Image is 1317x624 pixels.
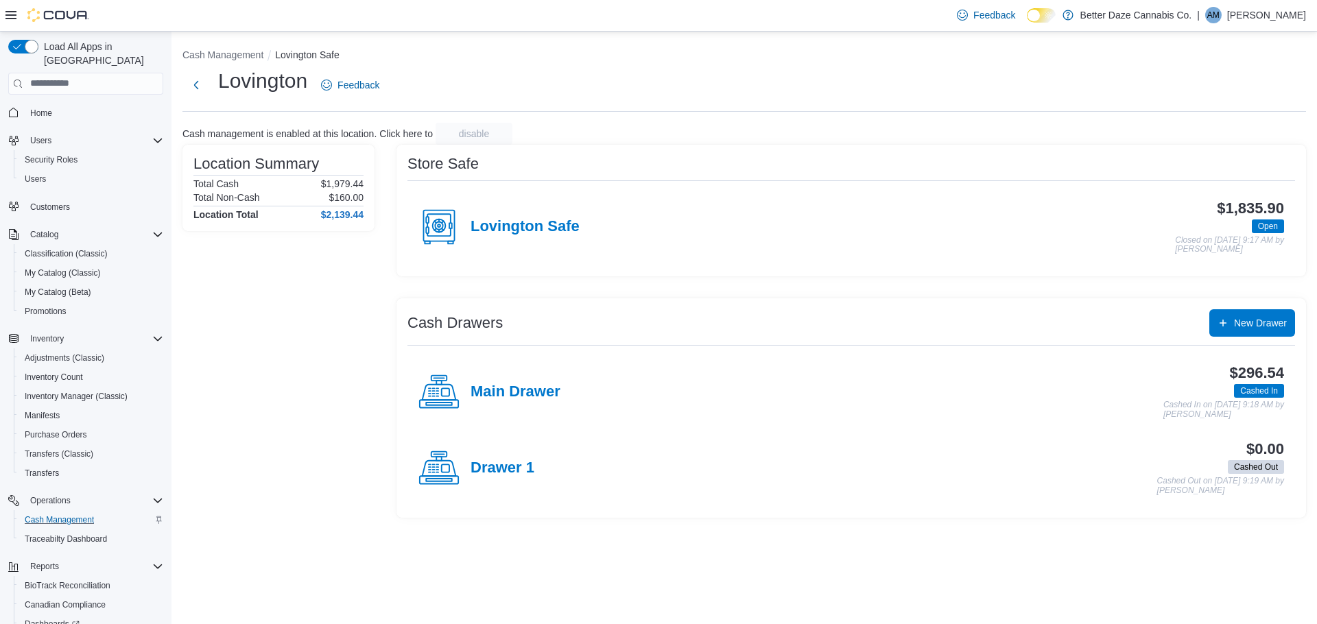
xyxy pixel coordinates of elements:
a: Feedback [316,71,385,99]
button: Users [25,132,57,149]
a: Inventory Manager (Classic) [19,388,133,405]
span: Load All Apps in [GEOGRAPHIC_DATA] [38,40,163,67]
span: Adjustments (Classic) [19,350,163,366]
h4: Location Total [193,209,259,220]
button: Promotions [14,302,169,321]
span: Manifests [25,410,60,421]
a: Feedback [951,1,1021,29]
button: Cash Management [14,510,169,529]
span: Customers [30,202,70,213]
a: Manifests [19,407,65,424]
span: Cash Management [19,512,163,528]
span: New Drawer [1234,316,1287,330]
a: Users [19,171,51,187]
a: Canadian Compliance [19,597,111,613]
button: Catalog [3,225,169,244]
button: Transfers (Classic) [14,444,169,464]
span: My Catalog (Classic) [19,265,163,281]
button: New Drawer [1209,309,1295,337]
button: Purchase Orders [14,425,169,444]
span: Users [30,135,51,146]
p: Better Daze Cannabis Co. [1080,7,1192,23]
a: Traceabilty Dashboard [19,531,112,547]
p: $1,979.44 [321,178,364,189]
p: | [1197,7,1200,23]
button: Canadian Compliance [14,595,169,614]
span: Open [1252,219,1284,233]
button: Customers [3,197,169,217]
h3: Store Safe [407,156,479,172]
h3: $0.00 [1246,441,1284,457]
span: Cashed Out [1228,460,1284,474]
button: BioTrack Reconciliation [14,576,169,595]
span: My Catalog (Beta) [25,287,91,298]
span: Cash Management [25,514,94,525]
span: Users [25,132,163,149]
span: Inventory Count [19,369,163,385]
span: Security Roles [19,152,163,168]
button: Inventory Count [14,368,169,387]
span: AM [1207,7,1220,23]
button: Users [14,169,169,189]
a: My Catalog (Beta) [19,284,97,300]
button: My Catalog (Classic) [14,263,169,283]
span: Adjustments (Classic) [25,352,104,363]
button: disable [436,123,512,145]
button: Adjustments (Classic) [14,348,169,368]
span: Users [25,173,46,184]
span: Inventory Count [25,372,83,383]
span: BioTrack Reconciliation [19,577,163,594]
button: Inventory Manager (Classic) [14,387,169,406]
a: BioTrack Reconciliation [19,577,116,594]
button: Lovington Safe [275,49,339,60]
button: Catalog [25,226,64,243]
h3: $1,835.90 [1217,200,1284,217]
button: Manifests [14,406,169,425]
a: Inventory Count [19,369,88,385]
span: Canadian Compliance [19,597,163,613]
span: Classification (Classic) [25,248,108,259]
span: Cashed In [1240,385,1278,397]
button: Classification (Classic) [14,244,169,263]
nav: An example of EuiBreadcrumbs [182,48,1306,64]
h4: Main Drawer [471,383,560,401]
h3: $296.54 [1230,365,1284,381]
p: Cashed Out on [DATE] 9:19 AM by [PERSON_NAME] [1157,477,1284,495]
p: Cashed In on [DATE] 9:18 AM by [PERSON_NAME] [1163,400,1284,419]
button: Reports [25,558,64,575]
a: My Catalog (Classic) [19,265,106,281]
a: Purchase Orders [19,427,93,443]
h4: $2,139.44 [321,209,364,220]
span: Reports [25,558,163,575]
p: $160.00 [329,192,364,203]
p: Closed on [DATE] 9:17 AM by [PERSON_NAME] [1175,236,1284,254]
a: Transfers (Classic) [19,446,99,462]
span: Home [30,108,52,119]
a: Classification (Classic) [19,245,113,262]
button: Home [3,103,169,123]
button: Users [3,131,169,150]
span: Inventory [30,333,64,344]
button: Inventory [3,329,169,348]
span: My Catalog (Beta) [19,284,163,300]
h1: Lovington [218,67,307,95]
span: Manifests [19,407,163,424]
button: Traceabilty Dashboard [14,529,169,549]
div: Andy Moreno [1205,7,1222,23]
span: Transfers [25,468,59,479]
a: Transfers [19,465,64,481]
span: Open [1258,220,1278,232]
button: Cash Management [182,49,263,60]
span: Cashed In [1234,384,1284,398]
span: Feedback [973,8,1015,22]
span: Traceabilty Dashboard [19,531,163,547]
button: Transfers [14,464,169,483]
button: Operations [25,492,76,509]
h3: Location Summary [193,156,319,172]
span: Catalog [30,229,58,240]
span: Canadian Compliance [25,599,106,610]
span: Security Roles [25,154,78,165]
span: Purchase Orders [25,429,87,440]
span: Transfers (Classic) [19,446,163,462]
